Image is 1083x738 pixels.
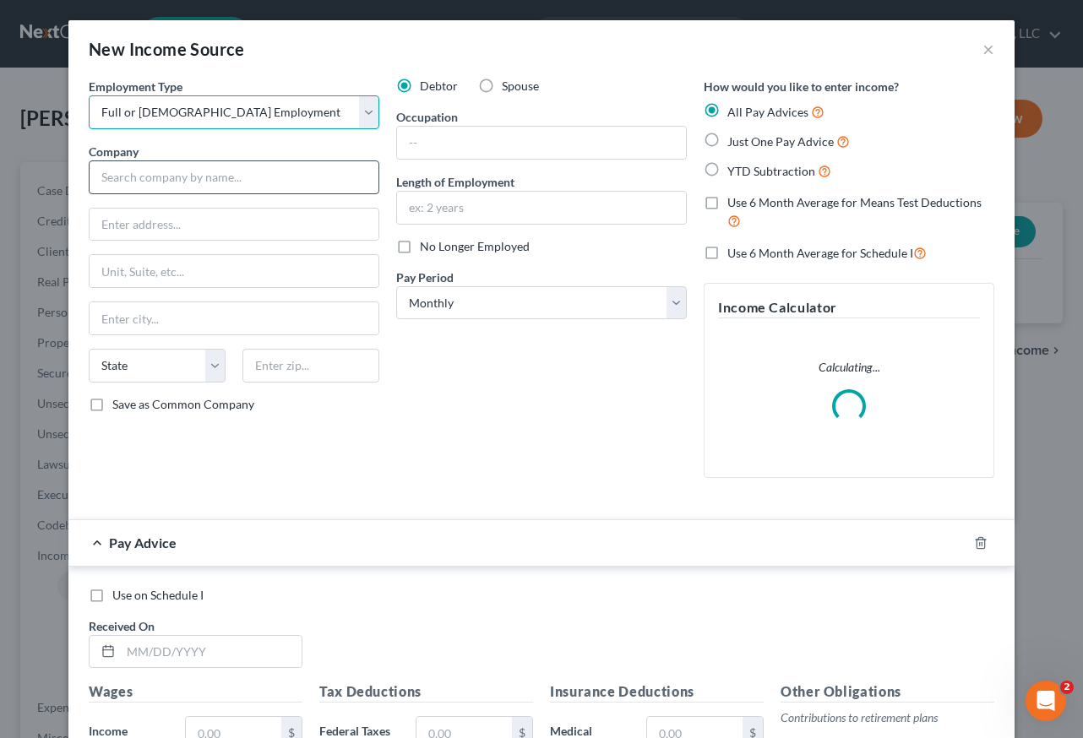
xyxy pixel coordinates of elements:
[396,108,458,126] label: Occupation
[242,349,379,383] input: Enter zip...
[89,144,139,159] span: Company
[121,636,302,668] input: MM/DD/YYYY
[89,619,155,633] span: Received On
[718,297,980,318] h5: Income Calculator
[90,255,378,287] input: Unit, Suite, etc...
[727,134,834,149] span: Just One Pay Advice
[727,105,808,119] span: All Pay Advices
[109,535,177,551] span: Pay Advice
[396,173,514,191] label: Length of Employment
[397,192,686,224] input: ex: 2 years
[982,39,994,59] button: ×
[319,681,533,703] h5: Tax Deductions
[89,681,302,703] h5: Wages
[420,79,458,93] span: Debtor
[704,78,899,95] label: How would you like to enter income?
[1026,681,1066,721] iframe: Intercom live chat
[502,79,539,93] span: Spouse
[89,79,182,94] span: Employment Type
[112,397,254,411] span: Save as Common Company
[397,127,686,159] input: --
[550,681,764,703] h5: Insurance Deductions
[420,239,530,253] span: No Longer Employed
[727,246,913,260] span: Use 6 Month Average for Schedule I
[396,270,454,285] span: Pay Period
[727,195,982,209] span: Use 6 Month Average for Means Test Deductions
[727,164,815,178] span: YTD Subtraction
[90,302,378,334] input: Enter city...
[90,209,378,241] input: Enter address...
[89,160,379,194] input: Search company by name...
[781,709,994,726] p: Contributions to retirement plans
[89,724,128,738] span: Income
[781,681,994,703] h5: Other Obligations
[112,588,204,602] span: Use on Schedule I
[718,359,980,376] p: Calculating...
[1060,681,1074,694] span: 2
[89,37,245,61] div: New Income Source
